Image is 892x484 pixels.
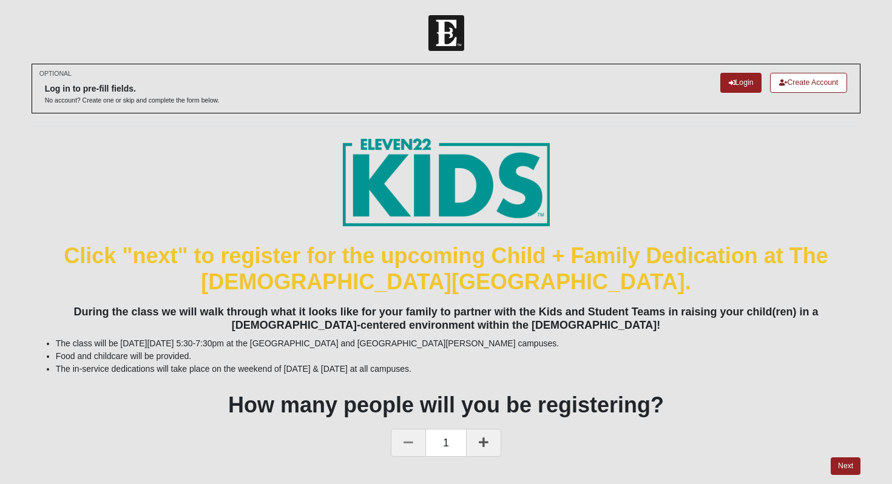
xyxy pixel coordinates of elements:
p: No account? Create one or skip and complete the form below. [45,96,220,105]
h4: During the class we will walk through what it looks like for your family to partner with the Kids... [32,306,861,332]
img: E22-kids-pms7716-TM.png [342,138,550,226]
h1: How many people will you be registering? [32,392,861,418]
img: Church of Eleven22 Logo [428,15,464,51]
li: Food and childcare will be provided. [56,350,861,363]
font: Click "next" to register for the upcoming Child + Family Dedication at The [DEMOGRAPHIC_DATA][GEO... [64,243,828,294]
li: The class will be [DATE][DATE] 5:30-7:30pm at the [GEOGRAPHIC_DATA] and [GEOGRAPHIC_DATA][PERSON_... [56,337,861,350]
a: Create Account [770,73,847,93]
small: OPTIONAL [39,69,72,78]
li: The in-service dedications will take place on the weekend of [DATE] & [DATE] at all campuses. [56,363,861,375]
a: Login [720,73,762,93]
a: Next [831,457,860,475]
span: 1 [426,429,466,457]
h6: Log in to pre-fill fields. [45,84,220,94]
